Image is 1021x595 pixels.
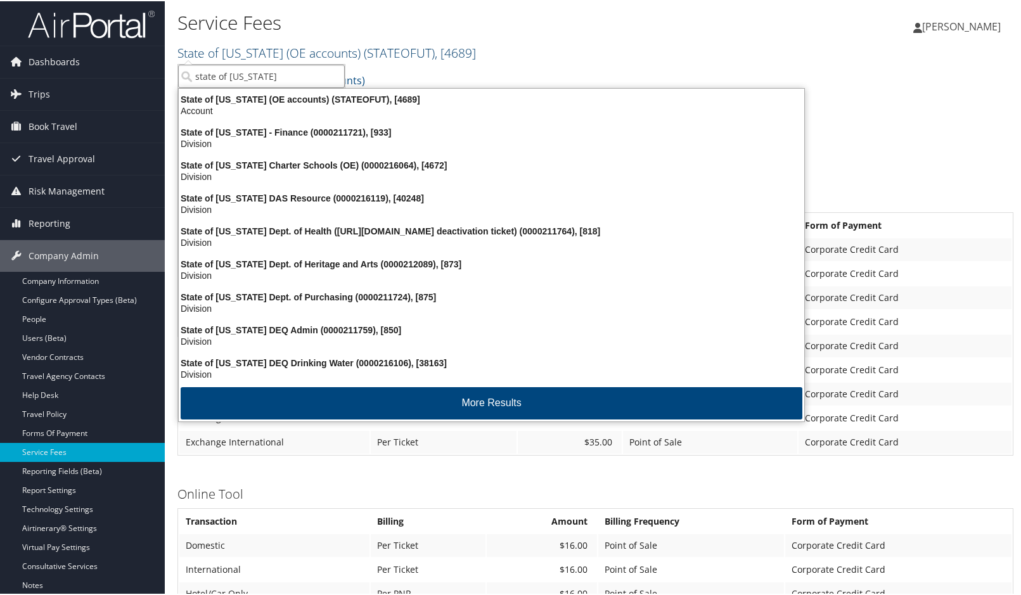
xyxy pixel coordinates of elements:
div: Division [171,137,812,148]
td: Exchange International [179,430,369,452]
td: Corporate Credit Card [799,357,1011,380]
span: Risk Management [29,174,105,206]
div: State of [US_STATE] (OE accounts) (STATEOFUT), [4689] [171,93,812,104]
td: $16.00 [487,557,597,580]
th: Form of Payment [799,213,1011,236]
span: Reporting [29,207,70,238]
div: Account [171,104,812,115]
th: Amount [487,509,597,532]
div: Division [171,203,812,214]
td: Corporate Credit Card [799,261,1011,284]
button: More Results [181,386,802,418]
span: Trips [29,77,50,109]
th: Form of Payment [785,509,1011,532]
td: $16.00 [487,533,597,556]
a: State of [US_STATE] (OE accounts) [177,43,476,60]
span: , [ 4689 ] [435,43,476,60]
td: Corporate Credit Card [799,285,1011,308]
td: Corporate Credit Card [799,309,1011,332]
a: [PERSON_NAME] [913,6,1013,44]
td: International [179,557,369,580]
span: Book Travel [29,110,77,141]
td: Per Ticket [371,557,485,580]
td: Corporate Credit Card [785,557,1011,580]
div: State of [US_STATE] Dept. of Purchasing (0000211724), [875] [171,290,812,302]
th: Billing [371,509,485,532]
h1: Service Fees [177,8,735,35]
th: Billing Frequency [598,509,784,532]
div: State of [US_STATE] Dept. of Heritage and Arts (0000212089), [873] [171,257,812,269]
td: Per Ticket [371,430,517,452]
div: Division [171,368,812,379]
span: Company Admin [29,239,99,271]
td: $35.00 [518,430,622,452]
div: Division [171,269,812,280]
td: Corporate Credit Card [785,533,1011,556]
th: Transaction [179,509,369,532]
td: Per Ticket [371,533,485,556]
div: State of [US_STATE] DAS Resource (0000216119), [40248] [171,191,812,203]
input: Search Accounts [178,63,345,87]
span: Travel Approval [29,142,95,174]
td: Point of Sale [598,533,784,556]
div: State of [US_STATE] DEQ Admin (0000211759), [850] [171,323,812,335]
span: [PERSON_NAME] [922,18,1001,32]
div: State of [US_STATE] - Finance (0000211721), [933] [171,125,812,137]
div: Division [171,335,812,346]
td: Corporate Credit Card [799,333,1011,356]
div: Division [171,170,812,181]
img: airportal-logo.png [28,8,155,38]
td: Corporate Credit Card [799,237,1011,260]
div: State of [US_STATE] Dept. of Health ([URL][DOMAIN_NAME] deactivation ticket) (0000211764), [818] [171,224,812,236]
span: ( STATEOFUT ) [364,43,435,60]
div: Division [171,302,812,313]
td: Domestic [179,533,369,556]
td: Corporate Credit Card [799,406,1011,428]
td: Point of Sale [623,430,798,452]
td: Point of Sale [598,557,784,580]
div: State of [US_STATE] DEQ Drinking Water (0000216106), [38163] [171,356,812,368]
div: State of [US_STATE] Charter Schools (OE) (0000216064), [4672] [171,158,812,170]
h3: Online Tool [177,484,1013,502]
div: Division [171,236,812,247]
td: Corporate Credit Card [799,430,1011,452]
span: Dashboards [29,45,80,77]
td: Corporate Credit Card [799,381,1011,404]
